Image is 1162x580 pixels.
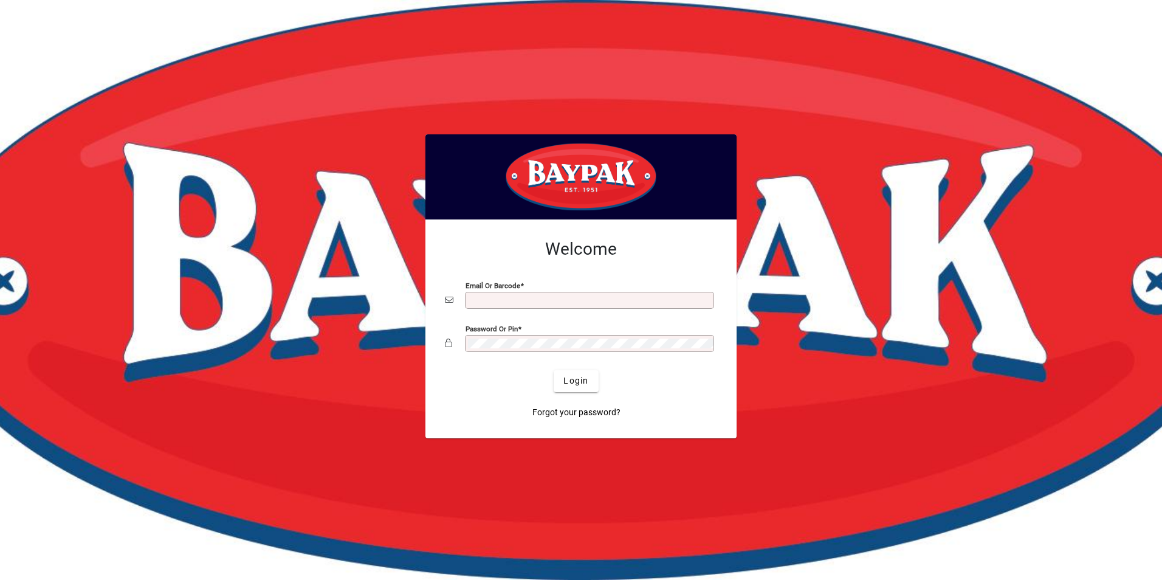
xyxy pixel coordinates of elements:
h2: Welcome [445,239,717,260]
span: Login [563,375,588,387]
button: Login [554,370,598,392]
a: Forgot your password? [528,402,625,424]
span: Forgot your password? [532,406,621,419]
mat-label: Email or Barcode [466,281,520,289]
mat-label: Password or Pin [466,324,518,333]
